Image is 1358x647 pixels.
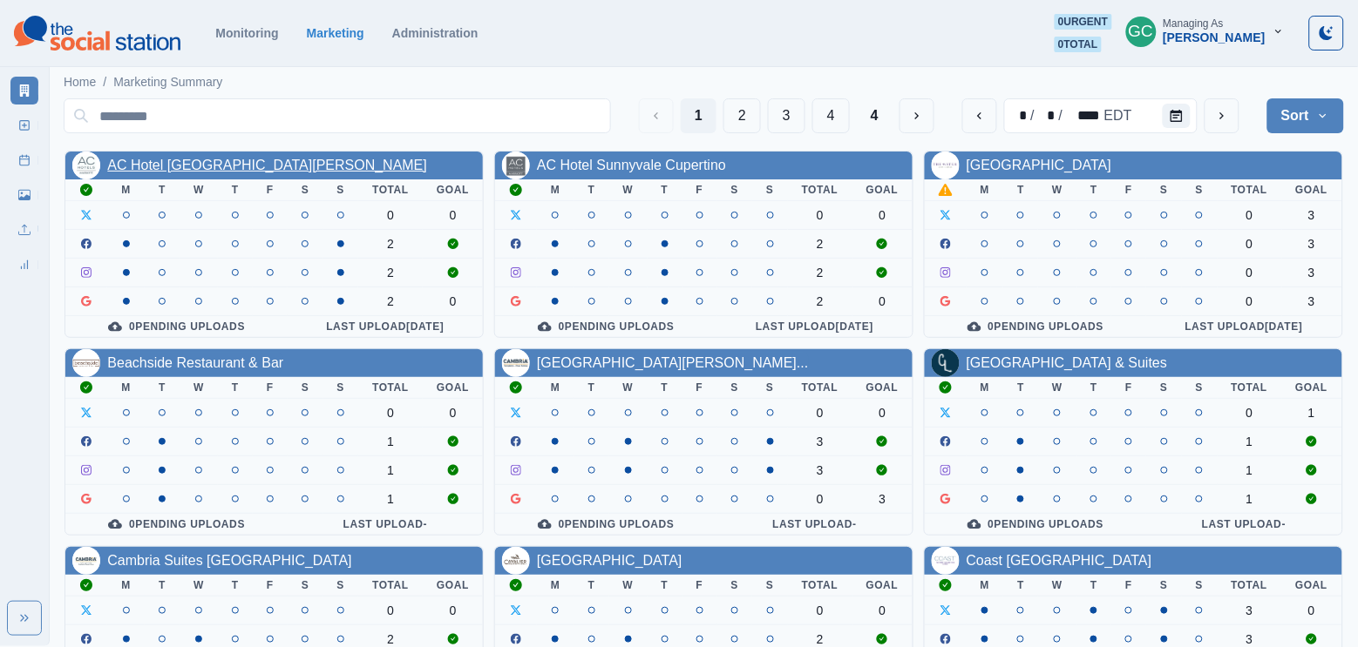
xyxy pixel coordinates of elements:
[372,208,409,222] div: 0
[802,492,839,506] div: 0
[1309,16,1344,51] button: Toggle Mode
[107,377,145,399] th: M
[1282,179,1342,201] th: Goal
[509,517,703,531] div: 0 Pending Uploads
[79,320,274,334] div: 0 Pending Uploads
[1164,17,1224,30] div: Managing As
[1232,435,1268,448] div: 1
[288,179,323,201] th: S
[648,179,682,201] th: T
[288,575,323,596] th: S
[72,547,100,575] img: 410208902767603
[372,435,409,448] div: 1
[1003,179,1038,201] th: T
[323,179,359,201] th: S
[1205,98,1239,133] button: next
[1003,575,1038,596] th: T
[145,575,180,596] th: T
[64,73,223,91] nav: breadcrumb
[1296,603,1328,617] div: 0
[1218,575,1282,596] th: Total
[967,158,1112,172] a: [GEOGRAPHIC_DATA]
[1008,105,1029,127] div: month
[437,208,469,222] div: 0
[932,349,960,377] img: 175414205997774
[107,158,427,172] a: AC Hotel [GEOGRAPHIC_DATA][PERSON_NAME]
[967,179,1004,201] th: M
[372,632,409,646] div: 2
[1064,105,1103,127] div: year
[218,179,253,201] th: T
[866,208,899,222] div: 0
[1232,208,1268,222] div: 0
[103,73,106,91] span: /
[302,320,469,334] div: Last Upload [DATE]
[1038,179,1076,201] th: W
[358,179,423,201] th: Total
[939,517,1133,531] div: 0 Pending Uploads
[648,575,682,596] th: T
[1218,179,1282,201] th: Total
[682,377,717,399] th: F
[866,294,899,308] div: 0
[323,377,359,399] th: S
[967,553,1152,568] a: Coast [GEOGRAPHIC_DATA]
[717,179,753,201] th: S
[372,406,409,420] div: 0
[1296,208,1328,222] div: 3
[802,266,839,280] div: 2
[145,377,180,399] th: T
[253,575,288,596] th: F
[180,179,218,201] th: W
[1055,14,1111,30] span: 0 urgent
[1055,37,1102,52] span: 0 total
[802,603,839,617] div: 0
[1163,104,1191,128] button: Calendar
[1182,179,1218,201] th: S
[802,406,839,420] div: 0
[682,575,717,596] th: F
[802,208,839,222] div: 0
[79,517,274,531] div: 0 Pending Uploads
[392,26,479,40] a: Administration
[731,517,899,531] div: Last Upload -
[218,575,253,596] th: T
[1103,105,1134,127] div: time zone
[10,216,38,244] a: Uploads
[72,349,100,377] img: 430870606982415
[502,547,530,575] img: 1890960284523832
[372,294,409,308] div: 2
[1038,377,1076,399] th: W
[723,98,761,133] button: Page 2
[852,575,913,596] th: Goal
[307,26,364,40] a: Marketing
[107,179,145,201] th: M
[372,237,409,251] div: 2
[180,377,218,399] th: W
[253,179,288,201] th: F
[681,98,716,133] button: Page 1
[64,73,96,91] a: Home
[717,377,753,399] th: S
[1218,377,1282,399] th: Total
[1160,320,1327,334] div: Last Upload [DATE]
[609,575,648,596] th: W
[1296,406,1328,420] div: 1
[1296,294,1328,308] div: 3
[967,377,1004,399] th: M
[215,26,278,40] a: Monitoring
[372,463,409,477] div: 1
[10,77,38,104] a: Marketing Summary
[788,575,852,596] th: Total
[302,517,469,531] div: Last Upload -
[1036,105,1057,127] div: day
[768,98,805,133] button: Page 3
[802,435,839,448] div: 3
[1296,266,1328,280] div: 3
[1232,463,1268,477] div: 1
[423,179,483,201] th: Goal
[288,377,323,399] th: S
[1296,237,1328,251] div: 3
[1029,105,1036,127] div: /
[932,547,960,575] img: 116913784609036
